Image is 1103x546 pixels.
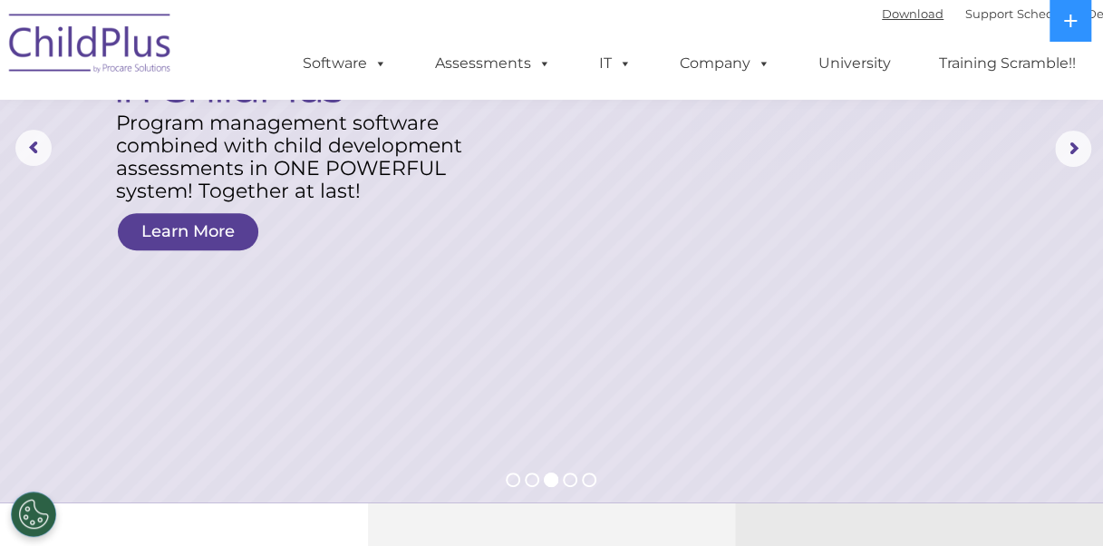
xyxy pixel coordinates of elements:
[11,492,56,537] button: Cookies Settings
[581,45,650,82] a: IT
[662,45,789,82] a: Company
[921,45,1094,82] a: Training Scramble!!
[882,6,943,21] a: Download
[417,45,569,82] a: Assessments
[800,45,909,82] a: University
[247,120,302,133] span: Last name
[116,112,469,202] rs-layer: Program management software combined with child development assessments in ONE POWERFUL system! T...
[965,6,1013,21] a: Support
[285,45,405,82] a: Software
[247,194,324,208] span: Phone number
[118,213,258,250] a: Learn More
